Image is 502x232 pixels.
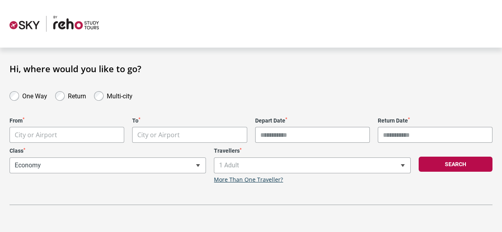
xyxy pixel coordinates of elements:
button: Search [419,157,492,172]
span: City or Airport [137,130,180,139]
label: Multi-city [107,90,133,100]
label: From [10,117,124,124]
label: Return Date [378,117,492,124]
label: Return [68,90,86,100]
label: Travellers [214,148,410,154]
span: City or Airport [10,127,124,143]
span: City or Airport [15,130,57,139]
label: To [132,117,247,124]
span: 1 Adult [214,157,410,173]
label: Depart Date [255,117,370,124]
span: City or Airport [132,127,247,143]
span: 1 Adult [214,158,410,173]
span: Economy [10,158,206,173]
span: Economy [10,157,206,173]
label: One Way [22,90,47,100]
a: More Than One Traveller? [214,176,283,183]
span: City or Airport [133,127,246,143]
label: Class [10,148,206,154]
h1: Hi, where would you like to go? [10,63,492,74]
